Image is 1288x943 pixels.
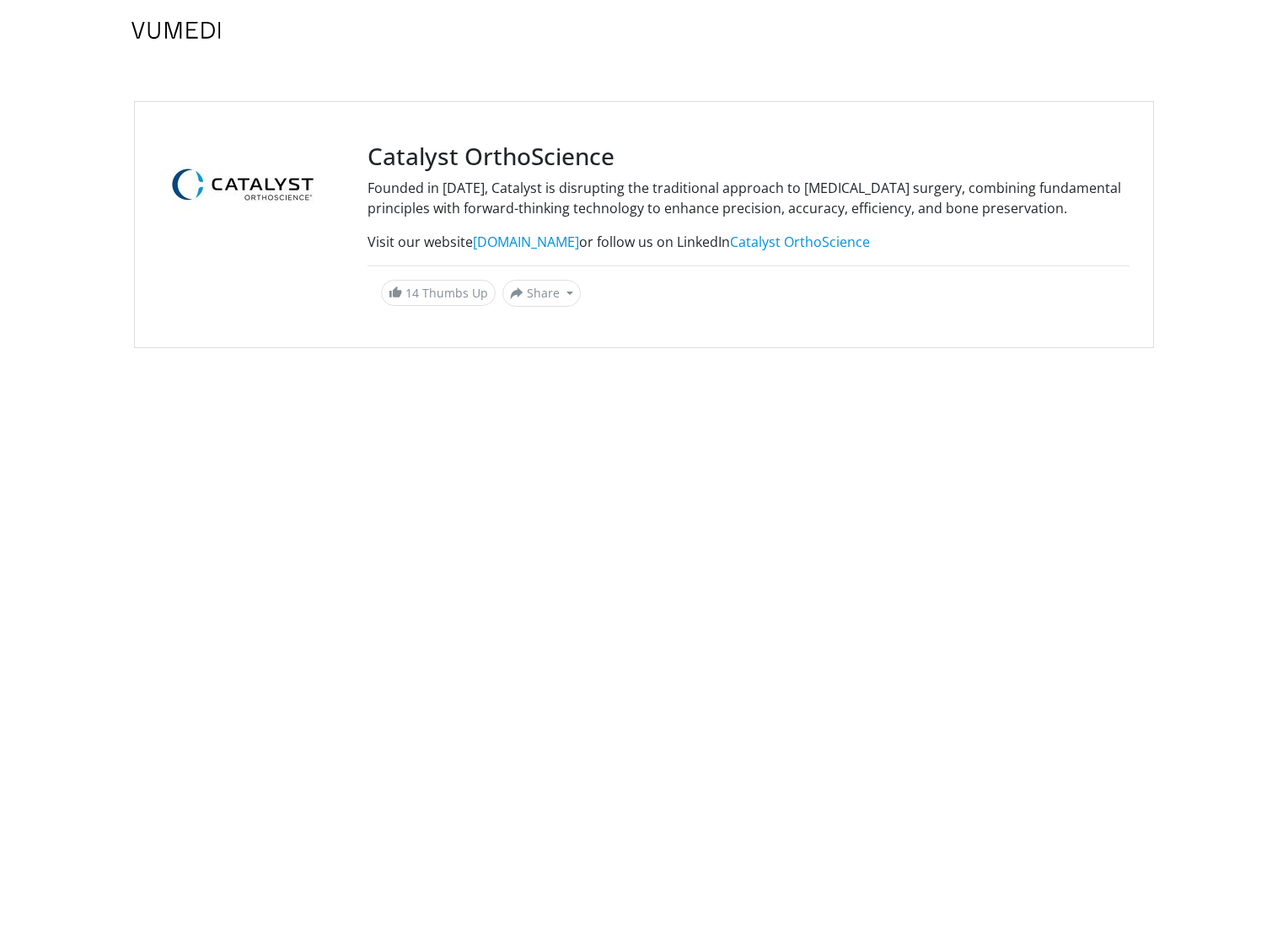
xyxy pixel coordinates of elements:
[368,142,1130,171] h3: Catalyst OrthoScience
[368,178,1130,218] p: Founded in [DATE], Catalyst is disrupting the traditional approach to [MEDICAL_DATA] surgery, com...
[368,232,1130,252] p: Visit our website or follow us on LinkedIn
[473,233,579,251] a: [DOMAIN_NAME]
[381,280,496,306] a: 14 Thumbs Up
[502,280,581,307] button: Share
[405,285,419,301] span: 14
[730,233,870,251] a: Catalyst OrthoScience
[131,22,221,39] img: VuMedi Logo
